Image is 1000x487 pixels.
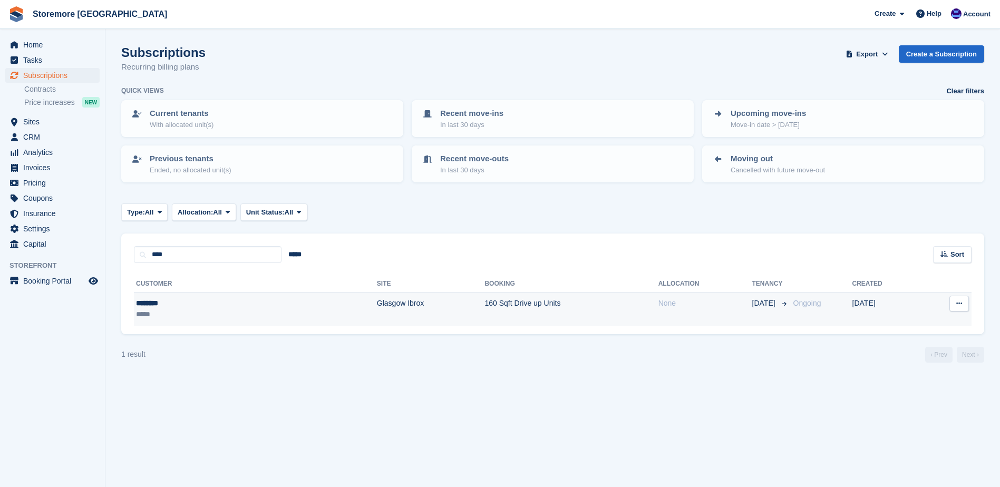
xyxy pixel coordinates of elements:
span: Price increases [24,98,75,108]
span: Help [927,8,941,19]
a: Price increases NEW [24,96,100,108]
a: menu [5,130,100,144]
button: Type: All [121,203,168,221]
p: Moving out [731,153,825,165]
a: Next [957,347,984,363]
p: Cancelled with future move-out [731,165,825,176]
th: Created [852,276,921,293]
p: In last 30 days [440,165,509,176]
span: Sites [23,114,86,129]
span: Create [875,8,896,19]
a: Recent move-ins In last 30 days [413,101,693,136]
p: Recurring billing plans [121,61,206,73]
th: Tenancy [752,276,789,293]
span: Insurance [23,206,86,221]
span: Analytics [23,145,86,160]
a: menu [5,191,100,206]
a: Current tenants With allocated unit(s) [122,101,402,136]
h1: Subscriptions [121,45,206,60]
img: stora-icon-8386f47178a22dfd0bd8f6a31ec36ba5ce8667c1dd55bd0f319d3a0aa187defe.svg [8,6,24,22]
span: Subscriptions [23,68,86,83]
a: menu [5,53,100,67]
button: Export [844,45,890,63]
span: CRM [23,130,86,144]
a: Contracts [24,84,100,94]
td: Glasgow Ibrox [377,293,485,326]
a: menu [5,114,100,129]
a: menu [5,145,100,160]
button: Allocation: All [172,203,236,221]
span: [DATE] [752,298,778,309]
span: Invoices [23,160,86,175]
a: Create a Subscription [899,45,984,63]
p: Previous tenants [150,153,231,165]
span: Ongoing [793,299,821,307]
a: menu [5,274,100,288]
p: Move-in date > [DATE] [731,120,806,130]
span: Type: [127,207,145,218]
a: menu [5,237,100,251]
span: Capital [23,237,86,251]
th: Allocation [658,276,752,293]
img: Angela [951,8,962,19]
span: Allocation: [178,207,213,218]
div: NEW [82,97,100,108]
nav: Page [923,347,986,363]
a: menu [5,221,100,236]
th: Customer [134,276,377,293]
p: With allocated unit(s) [150,120,213,130]
a: menu [5,68,100,83]
span: Unit Status: [246,207,285,218]
p: Ended, no allocated unit(s) [150,165,231,176]
a: Recent move-outs In last 30 days [413,147,693,181]
button: Unit Status: All [240,203,307,221]
h6: Quick views [121,86,164,95]
span: Export [856,49,878,60]
span: Storefront [9,260,105,271]
a: Preview store [87,275,100,287]
a: menu [5,176,100,190]
a: Previous [925,347,953,363]
span: Pricing [23,176,86,190]
span: Settings [23,221,86,236]
span: Tasks [23,53,86,67]
th: Site [377,276,485,293]
a: Previous tenants Ended, no allocated unit(s) [122,147,402,181]
span: Booking Portal [23,274,86,288]
a: menu [5,160,100,175]
span: All [145,207,154,218]
div: None [658,298,752,309]
a: Storemore [GEOGRAPHIC_DATA] [28,5,171,23]
th: Booking [484,276,658,293]
a: menu [5,206,100,221]
span: All [285,207,294,218]
span: Sort [950,249,964,260]
p: In last 30 days [440,120,503,130]
p: Recent move-ins [440,108,503,120]
a: Moving out Cancelled with future move-out [703,147,983,181]
p: Upcoming move-ins [731,108,806,120]
p: Recent move-outs [440,153,509,165]
span: All [213,207,222,218]
a: Upcoming move-ins Move-in date > [DATE] [703,101,983,136]
span: Coupons [23,191,86,206]
p: Current tenants [150,108,213,120]
td: 160 Sqft Drive up Units [484,293,658,326]
span: Home [23,37,86,52]
span: Account [963,9,991,20]
td: [DATE] [852,293,921,326]
a: Clear filters [946,86,984,96]
div: 1 result [121,349,145,360]
a: menu [5,37,100,52]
